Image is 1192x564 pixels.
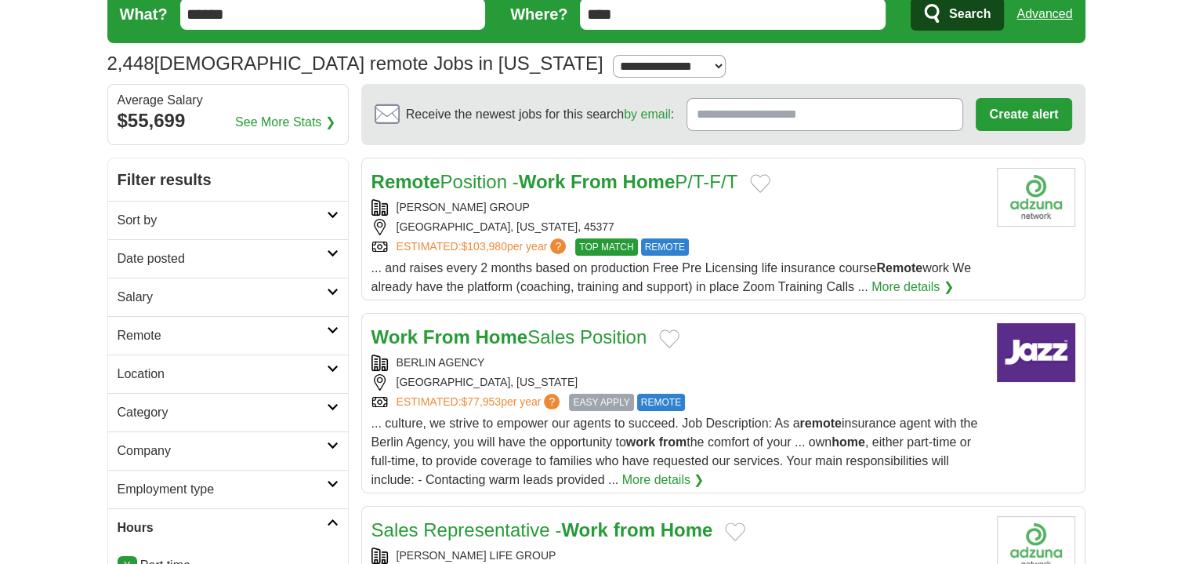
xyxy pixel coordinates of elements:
div: BERLIN AGENCY [371,355,984,371]
strong: From [571,171,618,192]
h2: Sort by [118,211,327,230]
span: TOP MATCH [575,238,637,256]
div: [GEOGRAPHIC_DATA], [US_STATE], 45377 [371,219,984,235]
strong: Remote [876,261,922,275]
div: [PERSON_NAME] GROUP [371,199,984,216]
strong: Remote [371,171,440,192]
div: [PERSON_NAME] LIFE GROUP [371,548,984,564]
a: Salary [108,278,348,316]
a: RemotePosition -Work From HomeP/T-F/T [371,171,738,192]
span: EASY APPLY [569,394,633,411]
strong: remote [799,417,841,430]
strong: Work [519,171,566,192]
a: Employment type [108,470,348,508]
h2: Company [118,442,327,460]
button: Add to favorite jobs [750,174,770,193]
button: Add to favorite jobs [659,329,679,348]
a: Company [108,431,348,470]
strong: From [423,326,470,347]
strong: work [626,435,655,449]
a: Sales Representative -Work from Home [371,519,713,540]
a: Sort by [108,201,348,239]
strong: home [832,435,865,449]
span: 2,448 [107,49,154,78]
a: Location [108,355,348,393]
a: See More Stats ❯ [235,113,335,132]
strong: Home [475,326,527,347]
a: Category [108,393,348,431]
a: ESTIMATED:$103,980per year? [397,238,570,256]
span: $103,980 [461,240,506,253]
h2: Category [118,403,327,422]
a: by email [624,107,671,121]
span: REMOTE [641,238,689,256]
span: $77,953 [461,395,501,408]
div: [GEOGRAPHIC_DATA], [US_STATE] [371,374,984,391]
label: What? [120,2,168,26]
label: Where? [510,2,567,26]
span: ? [550,238,566,254]
h2: Employment type [118,480,327,499]
strong: Work [371,326,418,347]
span: REMOTE [637,394,685,411]
a: Hours [108,508,348,547]
img: Company logo [997,323,1075,382]
a: ESTIMATED:$77,953per year? [397,394,563,411]
a: More details ❯ [622,471,705,489]
strong: Work [561,519,608,540]
a: Remote [108,316,348,355]
strong: from [659,435,687,449]
h2: Filter results [108,158,348,201]
h2: Date posted [118,249,327,268]
div: Average Salary [118,94,339,107]
strong: from [614,519,655,540]
button: Create alert [976,98,1071,131]
img: Company logo [997,168,1075,227]
a: Date posted [108,239,348,278]
button: Add to favorite jobs [725,522,745,541]
h2: Remote [118,326,327,345]
strong: Home [661,519,713,540]
h2: Salary [118,288,327,307]
a: More details ❯ [871,278,954,297]
span: Receive the newest jobs for this search : [406,105,674,124]
h2: Hours [118,519,327,537]
span: ... culture, we strive to empower our agents to succeed. Job Description: As a insurance agent wi... [371,417,978,486]
span: ? [544,394,560,409]
span: ... and raises every 2 months based on production Free Pre Licensing life insurance course work W... [371,261,971,293]
h2: Location [118,365,327,384]
a: Work From HomeSales Position [371,326,647,347]
h1: [DEMOGRAPHIC_DATA] remote Jobs in [US_STATE] [107,53,603,74]
div: $55,699 [118,107,339,135]
strong: Home [623,171,676,192]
